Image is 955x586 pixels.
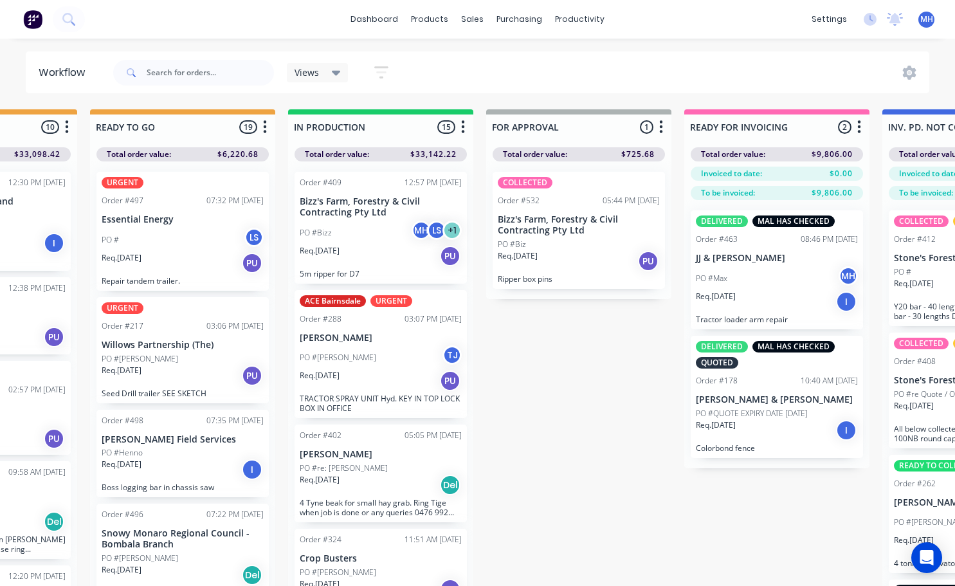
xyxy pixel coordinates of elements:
div: ACE Bairnsdale [300,295,366,307]
div: URGENT [102,302,143,314]
div: MH [412,221,431,240]
div: MAL HAS CHECKED [752,215,835,227]
div: Order #532 [498,195,540,206]
div: Order #497 [102,195,143,206]
span: Total order value: [503,149,567,160]
div: 02:57 PM [DATE] [8,384,66,396]
div: DELIVEREDMAL HAS CHECKEDOrder #46308:46 PM [DATE]JJ & [PERSON_NAME]PO #MaxMHReq.[DATE]ITractor lo... [691,210,863,329]
p: Ripper box pins [498,274,660,284]
div: Order #463 [696,233,738,245]
p: PO # [102,234,119,246]
div: I [836,291,857,312]
p: Req. [DATE] [300,245,340,257]
p: Req. [DATE] [696,291,736,302]
p: Req. [DATE] [102,365,141,376]
div: COLLECTED [894,338,949,349]
div: PU [638,251,659,271]
div: Order #178 [696,375,738,387]
p: Tractor loader arm repair [696,315,858,324]
p: 4 Tyne beak for small hay grab. Ring Tige when job is done or any queries 0476 992 683 [300,498,462,517]
p: PO #[PERSON_NAME] [300,567,376,578]
input: Search for orders... [147,60,274,86]
p: PO #re: [PERSON_NAME] [300,462,388,474]
p: PO #Bizz [300,227,332,239]
div: DELIVERED [696,215,748,227]
div: DELIVEREDMAL HAS CHECKEDQUOTEDOrder #17810:40 AM [DATE][PERSON_NAME] & [PERSON_NAME]PO #QUOTE EXP... [691,336,863,458]
p: JJ & [PERSON_NAME] [696,253,858,264]
div: sales [455,10,490,29]
div: Order #402 [300,430,341,441]
div: Order #498 [102,415,143,426]
span: MH [920,14,933,25]
p: Req. [DATE] [102,252,141,264]
p: [PERSON_NAME] Field Services [102,434,264,445]
p: PO #[PERSON_NAME] [102,353,178,365]
span: $6,220.68 [217,149,259,160]
div: 03:07 PM [DATE] [405,313,462,325]
div: 07:22 PM [DATE] [206,509,264,520]
p: Req. [DATE] [102,459,141,470]
span: $33,098.42 [14,149,60,160]
p: PO #Biz [498,239,526,250]
p: PO #Henno [102,447,143,459]
div: 09:58 AM [DATE] [8,466,66,478]
div: COLLECTED [894,215,949,227]
span: $725.68 [621,149,655,160]
div: PU [242,253,262,273]
span: To be invoiced: [701,187,755,199]
div: I [242,459,262,480]
div: purchasing [490,10,549,29]
div: 07:35 PM [DATE] [206,415,264,426]
div: Del [440,475,460,495]
div: Order #262 [894,478,936,490]
img: Factory [23,10,42,29]
div: 03:06 PM [DATE] [206,320,264,332]
div: Order #408 [894,356,936,367]
div: 11:51 AM [DATE] [405,534,462,545]
div: Order #217 [102,320,143,332]
div: I [836,420,857,441]
p: Colorbond fence [696,443,858,453]
div: Order #324 [300,534,341,545]
span: Total order value: [305,149,369,160]
div: 05:44 PM [DATE] [603,195,660,206]
div: 07:32 PM [DATE] [206,195,264,206]
div: TJ [442,345,462,365]
div: I [44,233,64,253]
div: 10:40 AM [DATE] [801,375,858,387]
div: Workflow [39,65,91,80]
p: [PERSON_NAME] & [PERSON_NAME] [696,394,858,405]
p: Seed Drill trailer SEE SKETCH [102,389,264,398]
div: PU [440,371,460,391]
p: Req. [DATE] [300,370,340,381]
p: Req. [DATE] [894,278,934,289]
div: Order #49807:35 PM [DATE][PERSON_NAME] Field ServicesPO #HennoReq.[DATE]IBoss logging bar in chas... [96,410,269,498]
div: LS [244,228,264,247]
p: [PERSON_NAME] [300,449,462,460]
span: Views [295,66,319,79]
div: 12:20 PM [DATE] [8,571,66,582]
div: PU [44,327,64,347]
div: Order #412 [894,233,936,245]
p: Req. [DATE] [498,250,538,262]
span: $9,806.00 [812,149,853,160]
div: LS [427,221,446,240]
p: PO #Max [696,273,727,284]
div: COLLECTED [498,177,552,188]
p: Repair tandem trailer. [102,276,264,286]
p: PO # [894,266,911,278]
p: Essential Energy [102,214,264,225]
div: MAL HAS CHECKED [752,341,835,353]
p: Req. [DATE] [300,474,340,486]
div: PU [242,365,262,386]
a: dashboard [344,10,405,29]
span: Total order value: [701,149,765,160]
div: PU [44,428,64,449]
div: 12:38 PM [DATE] [8,282,66,294]
span: To be invoiced: [899,187,953,199]
div: Order #40205:05 PM [DATE][PERSON_NAME]PO #re: [PERSON_NAME]Req.[DATE]Del4 Tyne beak for small hay... [295,425,467,522]
div: Order #40912:57 PM [DATE]Bizz's Farm, Forestry & Civil Contracting Pty LtdPO #BizzMHLS+1Req.[DATE... [295,172,467,284]
p: PO #[PERSON_NAME] [102,553,178,564]
p: Crop Busters [300,553,462,564]
span: $33,142.22 [410,149,457,160]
